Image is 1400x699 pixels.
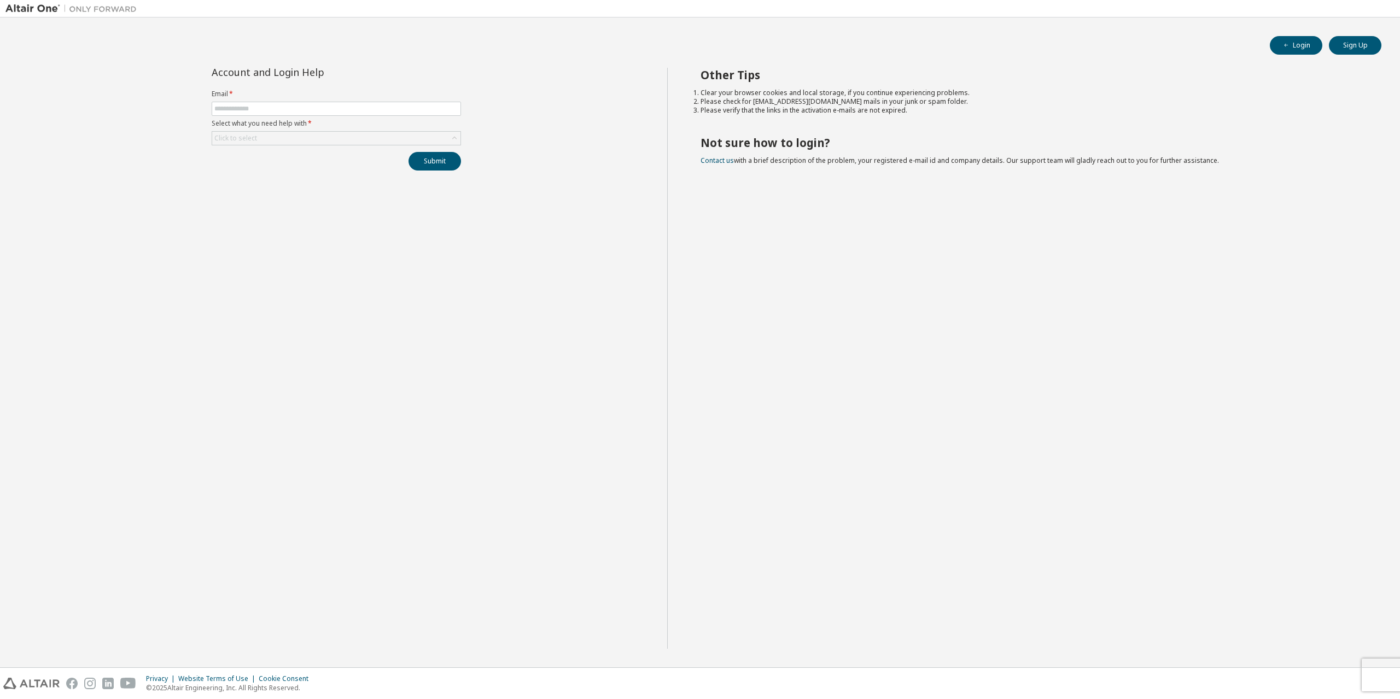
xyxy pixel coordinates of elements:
img: altair_logo.svg [3,678,60,689]
img: youtube.svg [120,678,136,689]
li: Please check for [EMAIL_ADDRESS][DOMAIN_NAME] mails in your junk or spam folder. [701,97,1362,106]
p: © 2025 Altair Engineering, Inc. All Rights Reserved. [146,683,315,692]
img: facebook.svg [66,678,78,689]
button: Submit [409,152,461,171]
button: Login [1270,36,1322,55]
div: Account and Login Help [212,68,411,77]
label: Email [212,90,461,98]
label: Select what you need help with [212,119,461,128]
img: instagram.svg [84,678,96,689]
a: Contact us [701,156,734,165]
span: with a brief description of the problem, your registered e-mail id and company details. Our suppo... [701,156,1219,165]
div: Cookie Consent [259,674,315,683]
li: Clear your browser cookies and local storage, if you continue experiencing problems. [701,89,1362,97]
div: Click to select [212,132,460,145]
li: Please verify that the links in the activation e-mails are not expired. [701,106,1362,115]
div: Click to select [214,134,257,143]
img: linkedin.svg [102,678,114,689]
h2: Other Tips [701,68,1362,82]
h2: Not sure how to login? [701,136,1362,150]
div: Privacy [146,674,178,683]
button: Sign Up [1329,36,1381,55]
div: Website Terms of Use [178,674,259,683]
img: Altair One [5,3,142,14]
